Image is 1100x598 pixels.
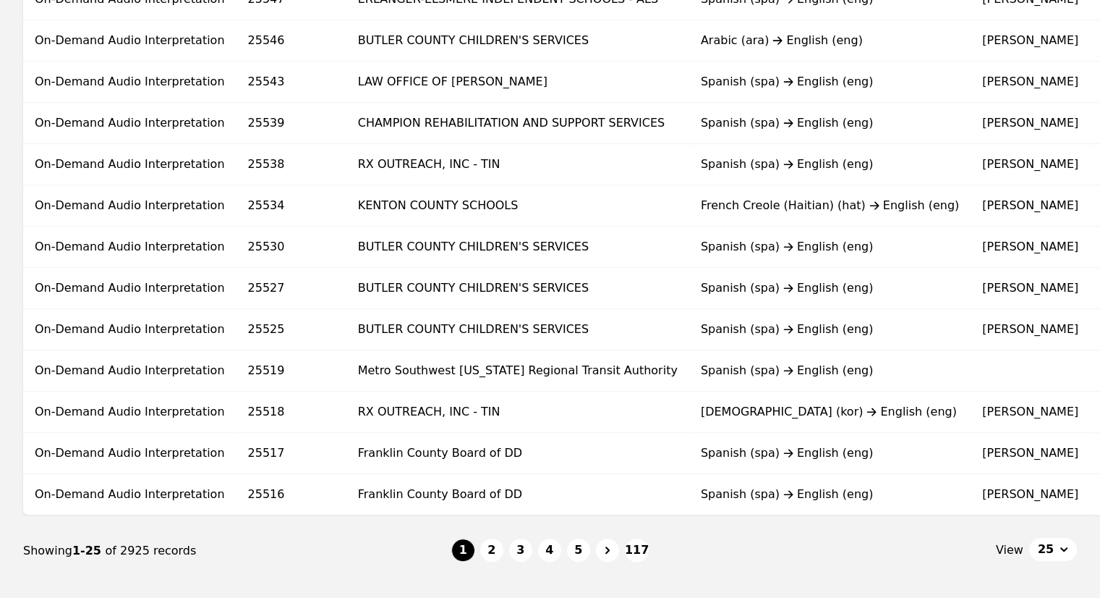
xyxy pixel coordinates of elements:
[701,403,959,421] div: [DEMOGRAPHIC_DATA] (kor) English (eng)
[236,20,346,61] td: 25546
[23,350,236,391] td: On-Demand Audio Interpretation
[23,185,236,226] td: On-Demand Audio Interpretation
[23,308,236,350] td: On-Demand Audio Interpretation
[346,61,689,102] td: LAW OFFICE OF [PERSON_NAME]
[509,539,532,562] button: 3
[701,73,959,90] div: Spanish (spa) English (eng)
[1038,541,1054,558] span: 25
[236,185,346,226] td: 25534
[23,226,236,267] td: On-Demand Audio Interpretation
[701,321,959,338] div: Spanish (spa) English (eng)
[236,226,346,267] td: 25530
[971,226,1090,267] td: [PERSON_NAME]
[236,143,346,185] td: 25538
[701,445,959,462] div: Spanish (spa) English (eng)
[625,539,649,562] button: 117
[480,539,503,562] button: 2
[346,473,689,515] td: Franklin County Board of DD
[236,308,346,350] td: 25525
[971,267,1090,308] td: [PERSON_NAME]
[971,473,1090,515] td: [PERSON_NAME]
[701,32,959,49] div: Arabic (ara) English (eng)
[701,114,959,132] div: Spanish (spa) English (eng)
[23,143,236,185] td: On-Demand Audio Interpretation
[701,486,959,503] div: Spanish (spa) English (eng)
[23,542,451,560] div: Showing of 2925 records
[971,308,1090,350] td: [PERSON_NAME]
[971,102,1090,143] td: [PERSON_NAME]
[701,238,959,256] div: Spanish (spa) English (eng)
[971,20,1090,61] td: [PERSON_NAME]
[971,143,1090,185] td: [PERSON_NAME]
[23,391,236,432] td: On-Demand Audio Interpretation
[236,391,346,432] td: 25518
[346,267,689,308] td: BUTLER COUNTY CHILDREN'S SERVICES
[236,267,346,308] td: 25527
[236,432,346,473] td: 25517
[23,473,236,515] td: On-Demand Audio Interpretation
[346,350,689,391] td: Metro Southwest [US_STATE] Regional Transit Authority
[23,432,236,473] td: On-Demand Audio Interpretation
[236,473,346,515] td: 25516
[346,391,689,432] td: RX OUTREACH, INC - TIN
[996,542,1023,559] span: View
[346,20,689,61] td: BUTLER COUNTY CHILDREN'S SERVICES
[567,539,590,562] button: 5
[236,102,346,143] td: 25539
[701,362,959,379] div: Spanish (spa) English (eng)
[971,432,1090,473] td: [PERSON_NAME]
[23,61,236,102] td: On-Demand Audio Interpretation
[236,350,346,391] td: 25519
[346,102,689,143] td: CHAMPION REHABILITATION AND SUPPORT SERVICES
[23,20,236,61] td: On-Demand Audio Interpretation
[701,156,959,173] div: Spanish (spa) English (eng)
[701,197,959,214] div: French Creole (Haitian) (hat) English (eng)
[23,515,1077,586] nav: Page navigation
[971,391,1090,432] td: [PERSON_NAME]
[346,432,689,473] td: Franklin County Board of DD
[23,267,236,308] td: On-Demand Audio Interpretation
[1029,538,1077,561] button: 25
[971,185,1090,226] td: [PERSON_NAME]
[538,539,561,562] button: 4
[236,61,346,102] td: 25543
[346,308,689,350] td: BUTLER COUNTY CHILDREN'S SERVICES
[346,226,689,267] td: BUTLER COUNTY CHILDREN'S SERVICES
[971,61,1090,102] td: [PERSON_NAME]
[23,102,236,143] td: On-Demand Audio Interpretation
[346,185,689,226] td: KENTON COUNTY SCHOOLS
[72,544,106,557] span: 1-25
[701,279,959,297] div: Spanish (spa) English (eng)
[346,143,689,185] td: RX OUTREACH, INC - TIN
